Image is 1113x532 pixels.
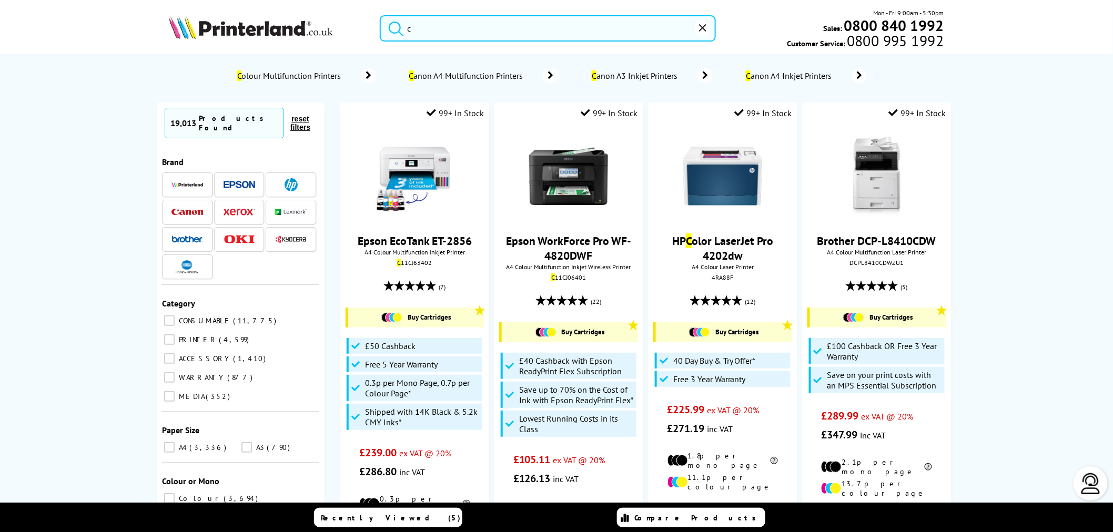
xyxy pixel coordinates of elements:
img: Cartridges [535,328,556,337]
span: £126.13 [513,472,551,485]
img: Brother [171,236,203,243]
div: 11CJ63402 [348,259,481,267]
span: A4 Colour Multifunction Laser Printer [807,248,946,256]
span: Free 3 Year Warranty [673,374,746,384]
span: (12) [745,292,755,312]
span: £100 Cashback OR Free 3 Year Warranty [827,341,942,362]
span: inc VAT [553,474,579,484]
span: olour Multifunction Printers [236,70,345,81]
input: PRINTER 4,599 [164,334,175,345]
a: Buy Cartridges [507,328,632,337]
span: £50 Cashback [365,341,416,351]
img: HP-4202DN-Front-Main-Small.jpg [683,137,762,216]
span: £225.99 [667,403,705,416]
span: Lowest Running Costs in its Class [519,413,634,434]
span: Colour or Mono [162,476,219,486]
a: Printerland Logo [169,16,366,41]
mark: C [409,70,414,81]
mark: C [746,70,751,81]
input: WARRANTY 877 [164,372,175,383]
img: Konica Minolta [176,260,198,273]
a: Brother DCP-L8410CDW [817,233,936,248]
img: Canon [171,209,203,216]
span: (7) [439,277,446,297]
span: 352 [206,392,232,401]
span: 1,410 [233,354,268,363]
img: Epson [224,181,255,189]
img: Printerland [171,182,203,187]
a: Colour Multifunction Printers [236,68,376,83]
span: Mon - Fri 9:00am - 5:30pm [874,8,944,18]
a: Canon A3 Inkjet Printers [590,68,713,83]
span: (22) [591,292,602,312]
span: 877 [227,373,255,382]
span: £105.11 [513,453,551,466]
span: MEDIA [176,392,205,401]
input: CONSUMABLE 11,775 [164,315,175,326]
span: CONSUMABLE [176,316,232,325]
span: Free 5 Year Warranty [365,359,438,370]
b: 0800 840 1992 [844,16,944,35]
a: Buy Cartridges [353,313,479,322]
div: modal_delivery [653,499,792,529]
span: WARRANTY [176,373,226,382]
img: Epson-WF-4820-Front-RP-Small.jpg [529,137,608,216]
span: PRINTER [176,335,218,344]
mark: C [686,233,692,248]
input: ACCESSORY 1,410 [164,353,175,364]
span: A4 Colour Multifunction Inkjet Wireless Printer [499,263,638,271]
span: ex VAT @ 20% [707,405,760,415]
span: Buy Cartridges [562,328,605,336]
span: 19,013 [170,118,196,128]
img: Cartridges [381,313,402,322]
mark: C [551,273,555,281]
span: Buy Cartridges [408,313,451,322]
input: MEDIA 352 [164,391,175,402]
img: Lexmark [275,209,307,215]
span: 40 Day Buy & Try Offer* [673,355,756,366]
li: 1.8p per mono page [667,451,778,470]
a: Compare Products [617,508,765,527]
img: HP [285,178,298,191]
span: 0.3p per Mono Page, 0.7p per Colour Page* [365,377,480,398]
span: 0800 995 1992 [845,36,944,46]
img: Kyocera [275,236,307,243]
li: 11.1p per colour page [667,473,778,492]
span: (5) [901,277,908,297]
span: £286.80 [359,465,397,478]
span: £239.00 [359,446,397,459]
span: Buy Cartridges [869,313,913,322]
a: Recently Viewed (5) [314,508,462,527]
span: £40 Cashback with Epson ReadyPrint Flex Subscription [519,355,634,376]
span: Colour [176,494,222,503]
mark: C [592,70,596,81]
span: ex VAT @ 20% [553,455,605,465]
button: reset filters [284,114,317,132]
div: Products Found [199,114,278,132]
img: DCP-L8410CDW-FRONT-small.jpg [837,137,916,216]
span: Shipped with 14K Black & 5.2k CMY Inks* [365,406,480,427]
span: Customer Service: [787,36,944,48]
div: 11CJ06401 [502,273,635,281]
input: A4 3,336 [164,442,175,453]
span: inc VAT [707,424,733,434]
span: anon A3 Inkjet Printers [590,70,682,81]
a: Epson WorkForce Pro WF-4820DWF [506,233,631,263]
span: 3,694 [224,494,260,503]
span: anon A4 Multifunction Printers [408,70,527,81]
span: 11,775 [233,316,279,325]
span: £289.99 [821,409,858,423]
a: Buy Cartridges [661,328,786,337]
mark: C [237,70,241,81]
li: 0.3p per mono page [359,494,470,513]
span: Save on your print costs with an MPS Essential Subscription [827,370,942,391]
span: A4 Colour Laser Printer [653,263,792,271]
span: 3,336 [189,443,229,452]
mark: C [397,259,401,267]
span: 790 [267,443,292,452]
div: 4RA88F [656,273,789,281]
span: A4 [176,443,188,452]
input: Colour 3,694 [164,493,175,504]
img: user-headset-light.svg [1080,473,1101,494]
span: A4 Colour Multifunction Inkjet Printer [346,248,484,256]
